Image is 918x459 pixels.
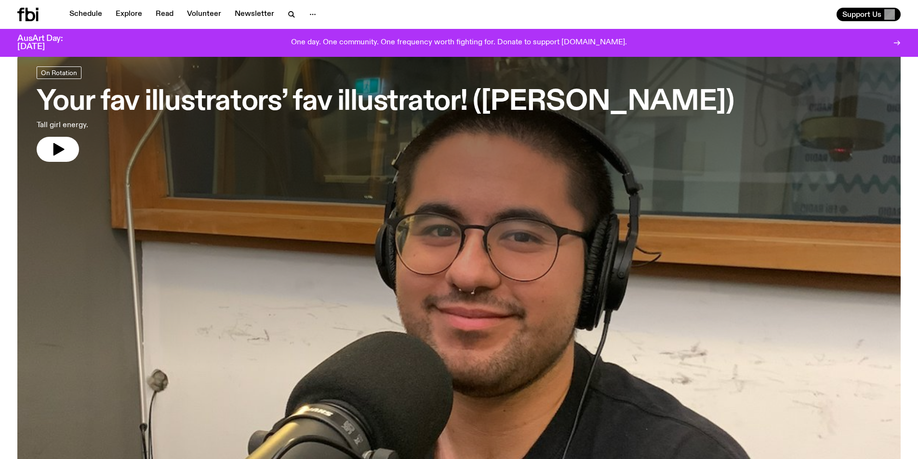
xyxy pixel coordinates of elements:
[37,119,283,131] p: Tall girl energy.
[837,8,901,21] button: Support Us
[37,89,734,116] h3: Your fav illustrators’ fav illustrator! ([PERSON_NAME])
[291,39,627,47] p: One day. One community. One frequency worth fighting for. Donate to support [DOMAIN_NAME].
[37,66,81,79] a: On Rotation
[150,8,179,21] a: Read
[110,8,148,21] a: Explore
[17,35,79,51] h3: AusArt Day: [DATE]
[181,8,227,21] a: Volunteer
[229,8,280,21] a: Newsletter
[37,66,734,162] a: Your fav illustrators’ fav illustrator! ([PERSON_NAME])Tall girl energy.
[64,8,108,21] a: Schedule
[41,69,77,76] span: On Rotation
[842,10,881,19] span: Support Us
